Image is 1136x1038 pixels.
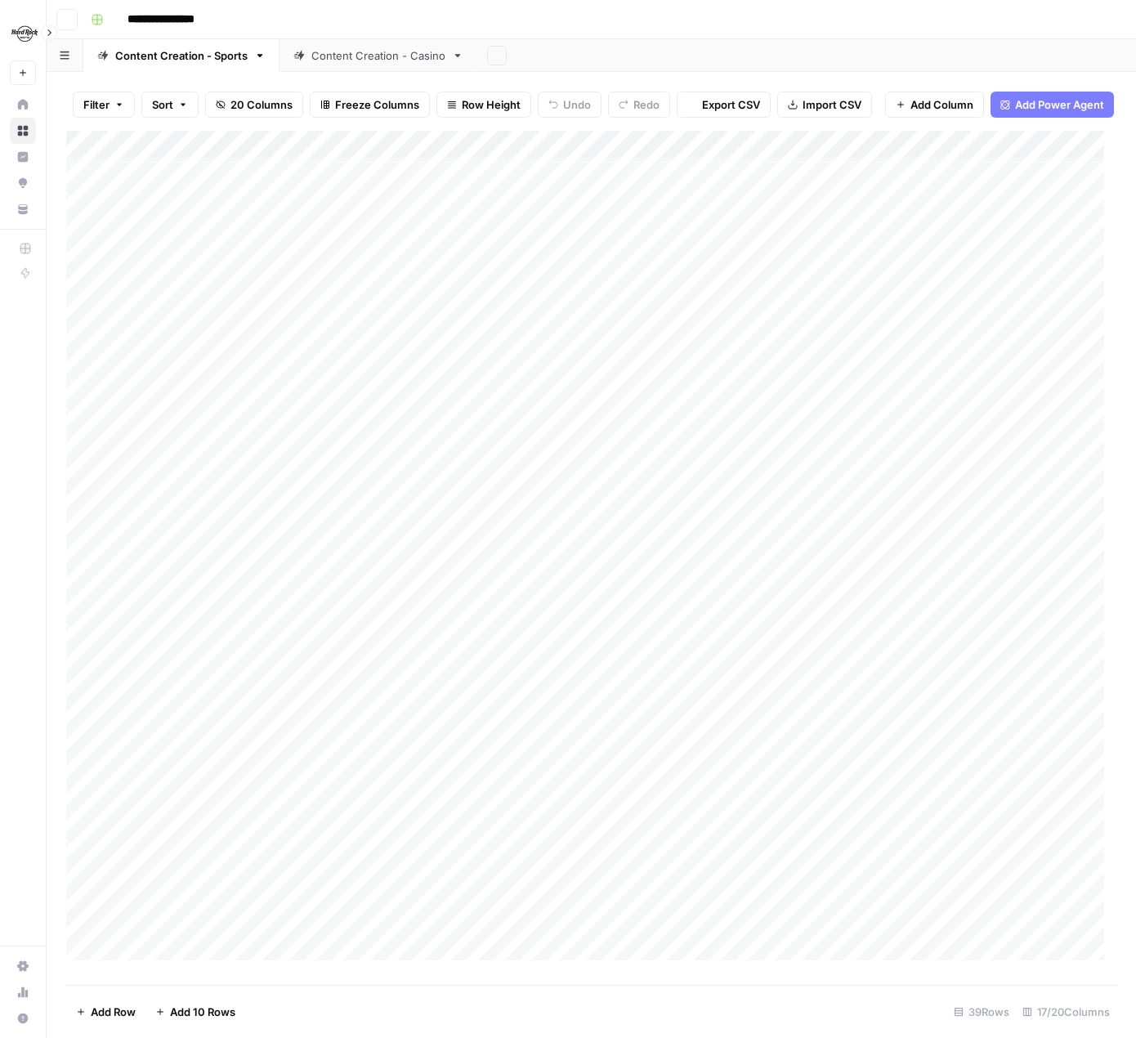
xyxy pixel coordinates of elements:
button: 20 Columns [205,92,303,118]
a: Home [10,92,36,118]
a: Insights [10,144,36,170]
button: Add Row [66,999,145,1025]
span: Add Column [910,96,973,113]
span: Add Row [91,1004,136,1020]
button: Export CSV [677,92,771,118]
button: Help + Support [10,1005,36,1031]
a: Opportunities [10,170,36,196]
button: Row Height [436,92,531,118]
div: Content Creation - Sports [115,47,248,64]
div: 17/20 Columns [1016,999,1116,1025]
a: Content Creation - Casino [280,39,477,72]
span: Filter [83,96,110,113]
span: Undo [563,96,591,113]
div: Content Creation - Casino [311,47,445,64]
button: Freeze Columns [310,92,430,118]
span: Add Power Agent [1015,96,1104,113]
button: Workspace: Hard Rock Digital [10,13,36,54]
span: Redo [633,96,660,113]
span: Freeze Columns [335,96,419,113]
button: Filter [73,92,135,118]
button: Sort [141,92,199,118]
a: Usage [10,979,36,1005]
a: Your Data [10,196,36,222]
a: Settings [10,953,36,979]
a: Browse [10,118,36,144]
button: Undo [538,92,602,118]
img: Hard Rock Digital Logo [10,19,39,48]
span: 20 Columns [230,96,293,113]
span: Row Height [462,96,521,113]
button: Add Power Agent [991,92,1114,118]
button: Import CSV [777,92,872,118]
button: Add 10 Rows [145,999,245,1025]
a: Content Creation - Sports [83,39,280,72]
span: Add 10 Rows [170,1004,235,1020]
span: Export CSV [702,96,760,113]
span: Sort [152,96,173,113]
span: Import CSV [803,96,861,113]
button: Add Column [885,92,984,118]
div: 39 Rows [947,999,1016,1025]
button: Redo [608,92,670,118]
